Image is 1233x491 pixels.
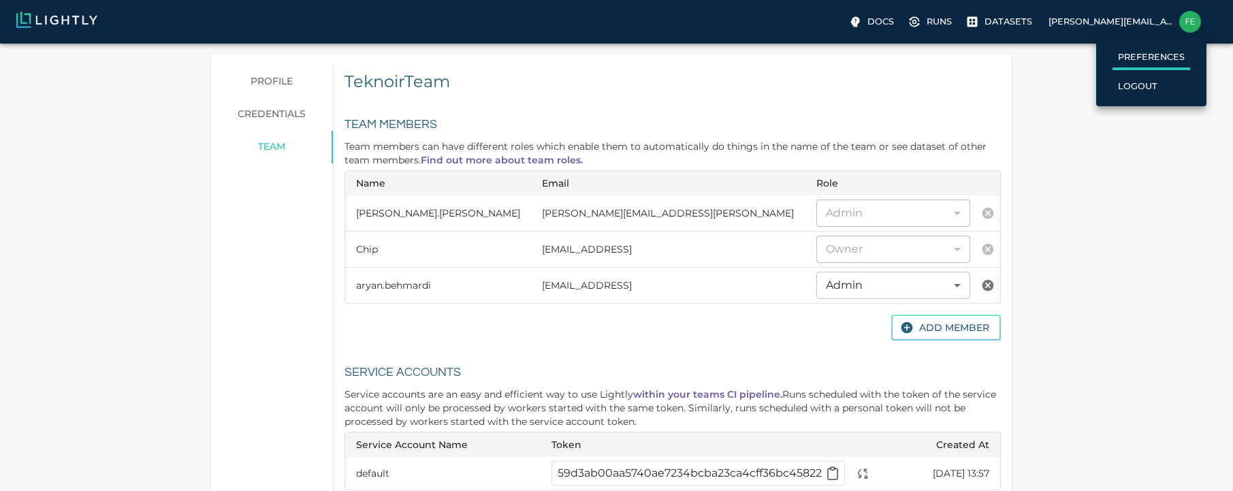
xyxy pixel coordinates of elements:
p: Preferences [1118,50,1185,63]
p: Logout [1118,80,1157,93]
a: Logout [1112,76,1190,97]
label: Preferences [1112,46,1190,70]
label: Logout [1112,76,1163,97]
